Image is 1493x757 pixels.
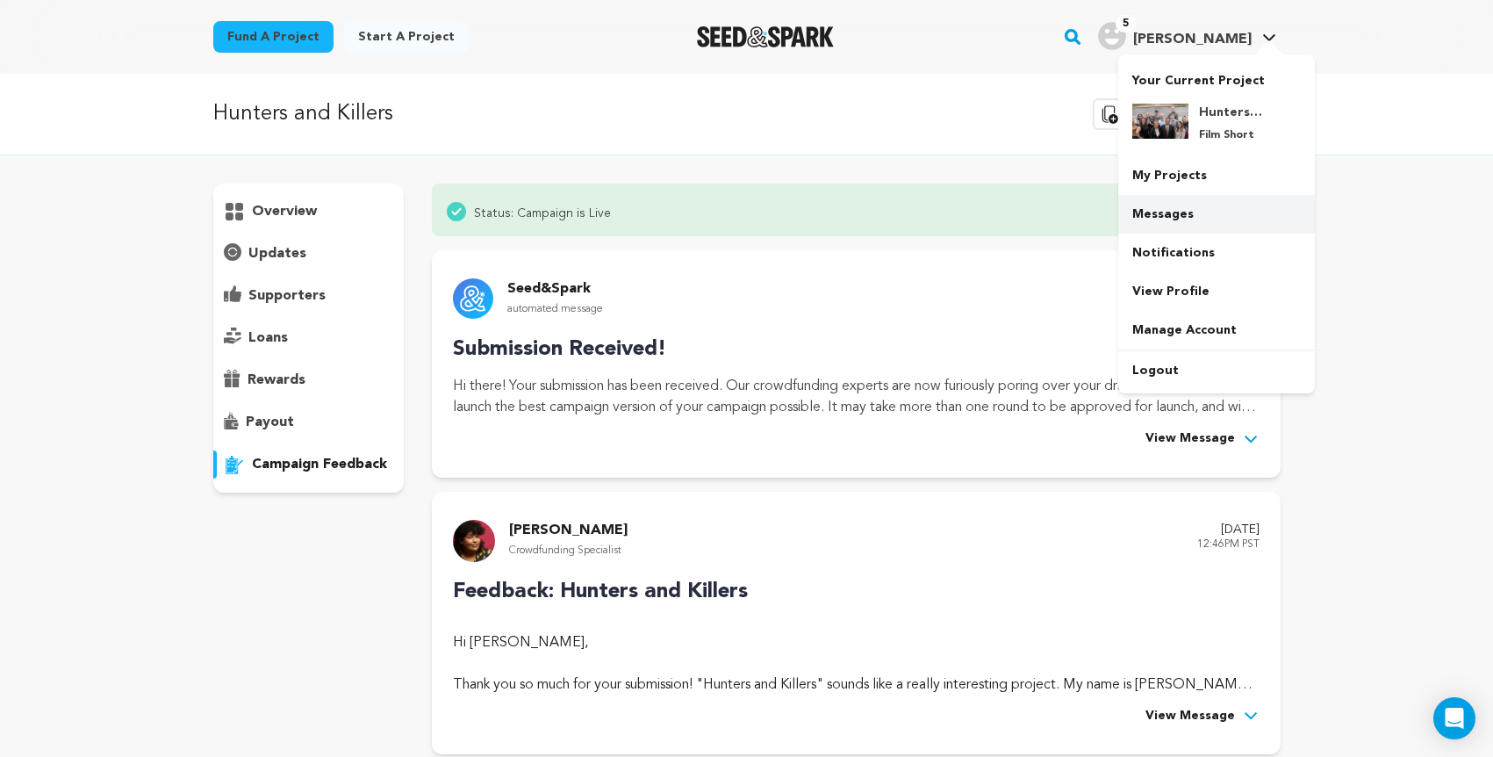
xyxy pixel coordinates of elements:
a: Robert T.'s Profile [1095,18,1280,50]
img: cda04306178b5a17.jpg [1132,104,1188,139]
p: automated message [507,299,603,320]
img: user.png [1098,22,1126,50]
button: overview [213,198,405,226]
span: View Message [1145,706,1235,727]
button: updates [213,240,405,268]
img: Seed&Spark Logo Dark Mode [697,26,835,47]
p: rewards [248,370,305,391]
button: campaign feedback [213,451,405,479]
span: [PERSON_NAME] [1133,32,1252,47]
a: My Projects [1118,156,1315,195]
div: Open Intercom Messenger [1433,697,1475,739]
a: Notifications [1118,234,1315,272]
a: Manage Account [1118,311,1315,350]
h4: Hunters and Killers [1199,104,1262,121]
button: View Message [1145,429,1260,450]
p: Submission Received! [453,334,1259,365]
p: campaign feedback [252,454,387,475]
button: payout [213,408,405,436]
a: View Profile [1118,272,1315,311]
button: loans [213,324,405,352]
a: Messages [1118,195,1315,234]
p: loans [248,328,288,349]
a: Logout [1118,351,1315,390]
img: 9732bf93d350c959.jpg [453,520,495,562]
a: Your Current Project Hunters and Killers Film Short [1132,65,1301,156]
span: Robert T.'s Profile [1095,18,1280,55]
span: View Message [1145,429,1235,450]
p: updates [248,243,306,264]
p: Hi there! Your submission has been received. Our crowdfunding experts are now furiously poring ov... [453,376,1259,418]
p: Film Short [1199,128,1262,142]
p: payout [246,412,294,433]
p: overview [252,201,317,222]
p: [PERSON_NAME] [509,520,628,541]
p: Your Current Project [1132,65,1301,90]
p: 12:46PM PST [1197,535,1260,555]
button: rewards [213,366,405,394]
p: Crowdfunding Specialist [509,541,628,561]
a: Start a project [344,21,469,53]
p: [DATE] [1197,520,1260,541]
p: Hunters and Killers [213,98,393,130]
button: supporters [213,282,405,310]
div: Hi [PERSON_NAME], Thank you so much for your submission! "Hunters and Killers" sounds like a real... [453,632,1259,696]
p: Seed&Spark [507,278,603,299]
button: View Message [1145,706,1260,727]
a: Fund a project [213,21,334,53]
div: Robert T.'s Profile [1098,22,1252,50]
span: 5 [1116,15,1136,32]
span: Status: Campaign is Live [474,201,611,222]
a: Seed&Spark Homepage [697,26,835,47]
p: supporters [248,285,326,306]
p: Feedback: Hunters and Killers [453,576,1259,608]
